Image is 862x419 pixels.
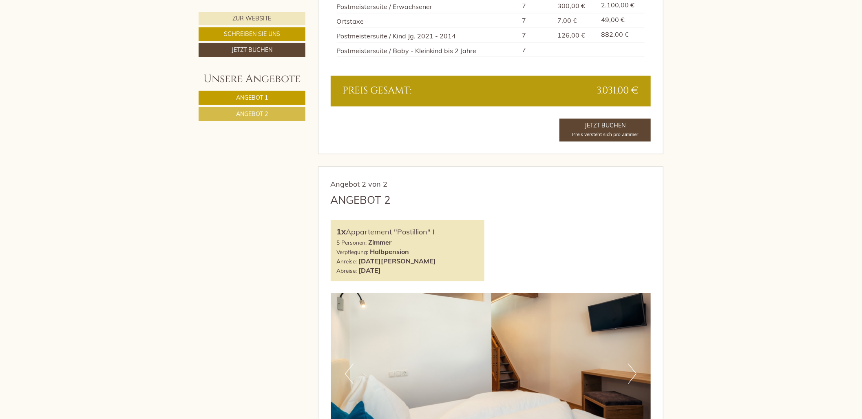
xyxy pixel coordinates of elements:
[519,42,555,57] td: 7
[519,28,555,42] td: 7
[199,71,305,87] div: Unsere Angebote
[519,13,555,28] td: 7
[628,364,637,384] button: Next
[597,84,639,98] span: 3.031,00 €
[236,94,268,101] span: Angebot 1
[572,131,638,138] span: Preis versteht sich pro Zimmer
[598,13,645,28] td: 49,00 €
[369,238,392,247] b: Zimmer
[337,239,367,246] small: 5 Personen:
[337,227,346,237] b: 1x
[557,31,585,39] span: 126,00 €
[337,28,519,42] td: Postmeistersuite / Kind Jg. 2021 - 2014
[236,110,268,118] span: Angebot 2
[370,248,409,256] b: Halbpension
[559,119,651,142] a: Jetzt BuchenPreis versteht sich pro Zimmer
[337,42,519,57] td: Postmeistersuite / Baby - Kleinkind bis 2 Jahre
[337,267,357,274] small: Abreise:
[337,249,369,256] small: Verpflegung:
[337,84,491,98] div: Preis gesamt:
[557,16,577,25] span: 7,00 €
[331,180,388,189] span: Angebot 2 von 2
[557,2,585,10] span: 300,00 €
[359,257,436,265] b: [DATE][PERSON_NAME]
[337,13,519,28] td: Ortstaxe
[331,193,391,208] div: Angebot 2
[598,28,645,42] td: 882,00 €
[199,12,305,25] a: Zur Website
[345,364,354,384] button: Previous
[359,267,381,275] b: [DATE]
[337,226,479,238] div: Appartement "Postillion" I
[337,258,357,265] small: Anreise:
[199,27,305,41] a: Schreiben Sie uns
[199,43,305,57] a: Jetzt buchen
